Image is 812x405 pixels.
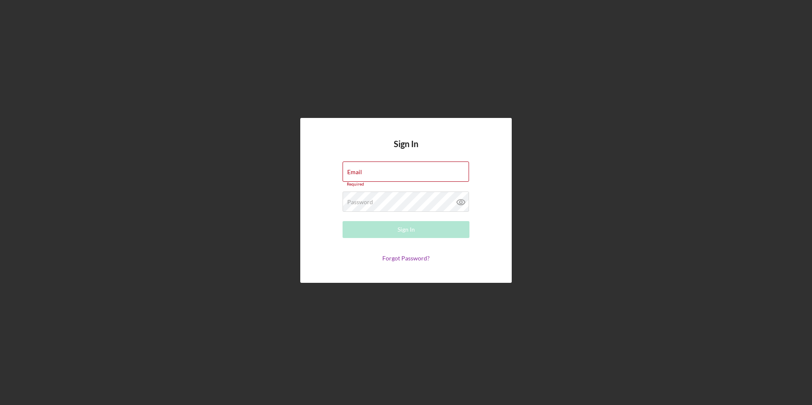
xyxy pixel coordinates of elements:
label: Email [347,169,362,175]
a: Forgot Password? [382,254,430,262]
label: Password [347,199,373,205]
div: Sign In [398,221,415,238]
button: Sign In [343,221,469,238]
h4: Sign In [394,139,418,161]
div: Required [343,182,469,187]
